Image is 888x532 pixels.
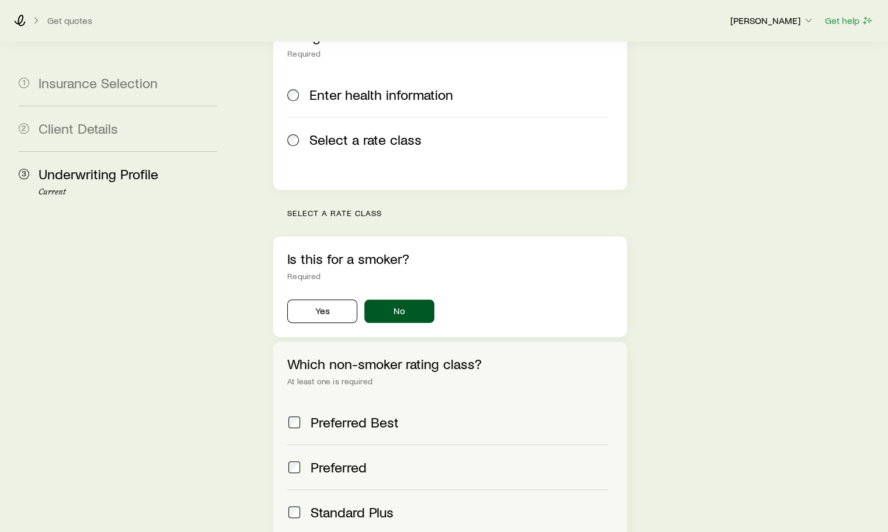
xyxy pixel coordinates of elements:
[19,169,29,179] span: 3
[19,78,29,88] span: 1
[730,15,814,26] p: [PERSON_NAME]
[287,208,626,218] p: Select a rate class
[309,86,453,103] span: Enter health information
[311,414,399,430] span: Preferred Best
[730,14,815,28] button: [PERSON_NAME]
[287,251,612,267] p: Is this for a smoker?
[287,300,357,323] button: Yes
[39,165,158,182] span: Underwriting Profile
[39,187,217,197] p: Current
[288,461,300,473] input: Preferred
[287,89,299,101] input: Enter health information
[287,377,612,386] div: At least one is required
[287,272,612,281] div: Required
[364,300,434,323] button: No
[287,134,299,146] input: Select a rate class
[288,416,300,428] input: Preferred Best
[39,74,158,91] span: Insurance Selection
[824,14,874,27] button: Get help
[19,123,29,134] span: 2
[311,459,367,475] span: Preferred
[288,506,300,518] input: Standard Plus
[39,120,118,137] span: Client Details
[47,15,93,26] button: Get quotes
[311,504,393,520] span: Standard Plus
[287,49,612,58] div: Required
[309,131,422,148] span: Select a rate class
[287,356,612,372] p: Which non-smoker rating class?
